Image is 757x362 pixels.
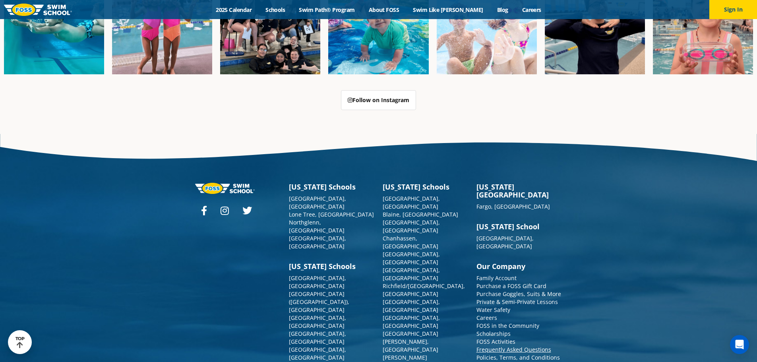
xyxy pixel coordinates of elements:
[476,314,497,321] a: Careers
[476,274,517,282] a: Family Account
[195,183,255,194] img: Foss-logo-horizontal-white.svg
[289,183,375,191] h3: [US_STATE] Schools
[476,306,510,314] a: Water Safety
[259,6,292,14] a: Schools
[383,266,440,282] a: [GEOGRAPHIC_DATA], [GEOGRAPHIC_DATA]
[383,282,465,298] a: Richfield/[GEOGRAPHIC_DATA], [GEOGRAPHIC_DATA]
[289,195,346,210] a: [GEOGRAPHIC_DATA], [GEOGRAPHIC_DATA]
[289,274,346,290] a: [GEOGRAPHIC_DATA], [GEOGRAPHIC_DATA]
[289,234,346,250] a: [GEOGRAPHIC_DATA], [GEOGRAPHIC_DATA]
[476,290,561,298] a: Purchase Goggles, Suits & More
[209,6,259,14] a: 2025 Calendar
[383,183,469,191] h3: [US_STATE] Schools
[476,223,562,230] h3: [US_STATE] School
[476,330,511,337] a: Scholarships
[289,314,346,329] a: [GEOGRAPHIC_DATA], [GEOGRAPHIC_DATA]
[490,6,515,14] a: Blog
[383,195,440,210] a: [GEOGRAPHIC_DATA], [GEOGRAPHIC_DATA]
[383,250,440,266] a: [GEOGRAPHIC_DATA], [GEOGRAPHIC_DATA]
[476,346,551,353] a: Frequently Asked Questions
[515,6,548,14] a: Careers
[341,90,416,110] a: Follow on Instagram
[476,322,539,329] a: FOSS in the Community
[476,203,550,210] a: Fargo, [GEOGRAPHIC_DATA]
[476,282,546,290] a: Purchase a FOSS Gift Card
[406,6,490,14] a: Swim Like [PERSON_NAME]
[383,219,440,234] a: [GEOGRAPHIC_DATA], [GEOGRAPHIC_DATA]
[362,6,406,14] a: About FOSS
[383,211,458,218] a: Blaine, [GEOGRAPHIC_DATA]
[289,262,375,270] h3: [US_STATE] Schools
[383,330,438,353] a: [GEOGRAPHIC_DATA][PERSON_NAME], [GEOGRAPHIC_DATA]
[292,6,362,14] a: Swim Path® Program
[476,183,562,199] h3: [US_STATE][GEOGRAPHIC_DATA]
[289,290,349,314] a: [GEOGRAPHIC_DATA] ([GEOGRAPHIC_DATA]), [GEOGRAPHIC_DATA]
[730,335,749,354] div: Open Intercom Messenger
[289,346,346,361] a: [GEOGRAPHIC_DATA], [GEOGRAPHIC_DATA]
[476,234,534,250] a: [GEOGRAPHIC_DATA], [GEOGRAPHIC_DATA]
[476,262,562,270] h3: Our Company
[289,211,374,218] a: Lone Tree, [GEOGRAPHIC_DATA]
[4,4,72,16] img: FOSS Swim School Logo
[476,354,560,361] a: Policies, Terms, and Conditions
[383,314,440,329] a: [GEOGRAPHIC_DATA], [GEOGRAPHIC_DATA]
[289,330,346,345] a: [GEOGRAPHIC_DATA], [GEOGRAPHIC_DATA]
[383,298,440,314] a: [GEOGRAPHIC_DATA], [GEOGRAPHIC_DATA]
[383,234,438,250] a: Chanhassen, [GEOGRAPHIC_DATA]
[476,298,558,306] a: Private & Semi-Private Lessons
[476,338,515,345] a: FOSS Activities
[289,219,345,234] a: Northglenn, [GEOGRAPHIC_DATA]
[15,336,25,348] div: TOP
